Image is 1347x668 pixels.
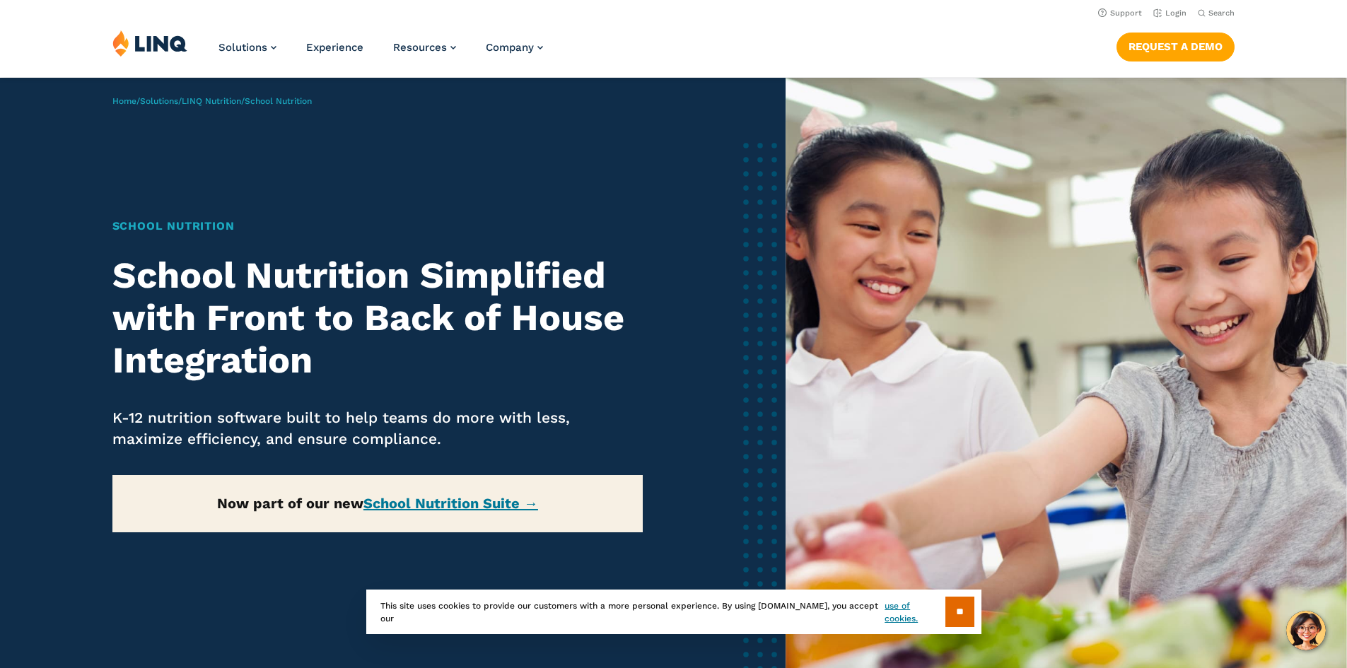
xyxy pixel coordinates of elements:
a: Company [486,41,543,54]
span: Company [486,41,534,54]
a: Solutions [218,41,276,54]
a: Support [1098,8,1142,18]
img: LINQ | K‑12 Software [112,30,187,57]
div: This site uses cookies to provide our customers with a more personal experience. By using [DOMAIN... [366,590,981,634]
button: Hello, have a question? Let’s chat. [1286,611,1326,650]
span: Resources [393,41,447,54]
button: Open Search Bar [1198,8,1235,18]
a: School Nutrition Suite → [363,495,538,512]
span: / / / [112,96,312,106]
a: Home [112,96,136,106]
strong: Now part of our new [217,495,538,512]
nav: Primary Navigation [218,30,543,76]
a: Request a Demo [1116,33,1235,61]
a: Experience [306,41,363,54]
nav: Button Navigation [1116,30,1235,61]
span: School Nutrition [245,96,312,106]
a: use of cookies. [885,599,945,625]
a: Resources [393,41,456,54]
p: K-12 nutrition software built to help teams do more with less, maximize efficiency, and ensure co... [112,407,643,450]
h2: School Nutrition Simplified with Front to Back of House Integration [112,254,643,381]
a: Solutions [140,96,178,106]
span: Solutions [218,41,267,54]
span: Search [1208,8,1235,18]
h1: School Nutrition [112,218,643,235]
a: Login [1153,8,1186,18]
a: LINQ Nutrition [182,96,241,106]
